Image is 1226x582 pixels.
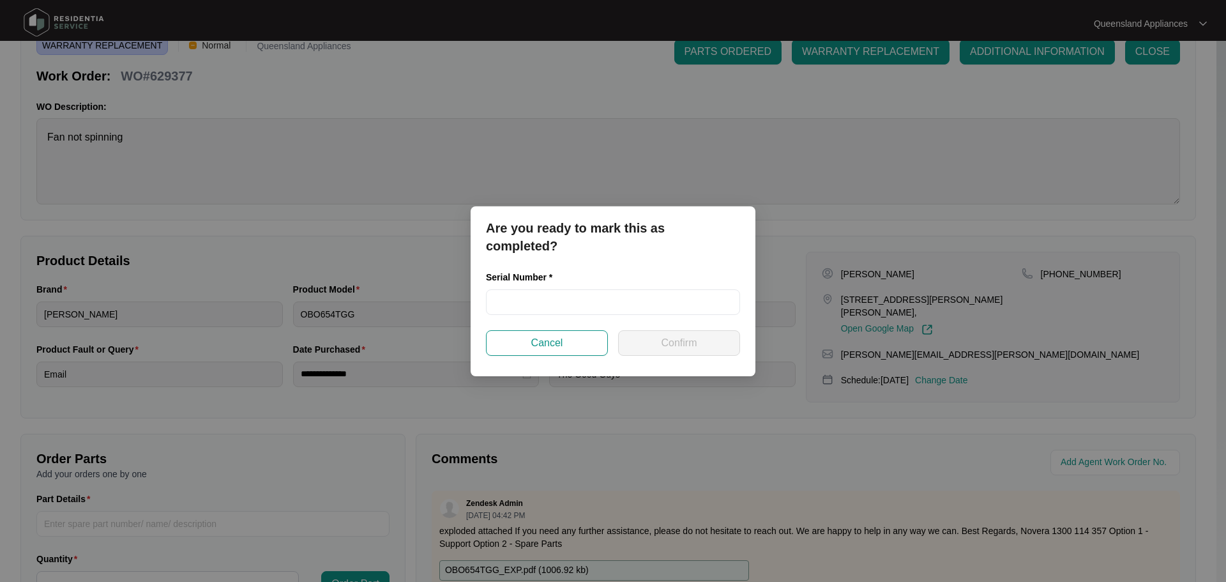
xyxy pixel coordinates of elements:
button: Cancel [486,330,608,356]
p: completed? [486,237,740,255]
p: Are you ready to mark this as [486,219,740,237]
button: Confirm [618,330,740,356]
label: Serial Number * [486,271,562,284]
span: Cancel [531,335,563,351]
